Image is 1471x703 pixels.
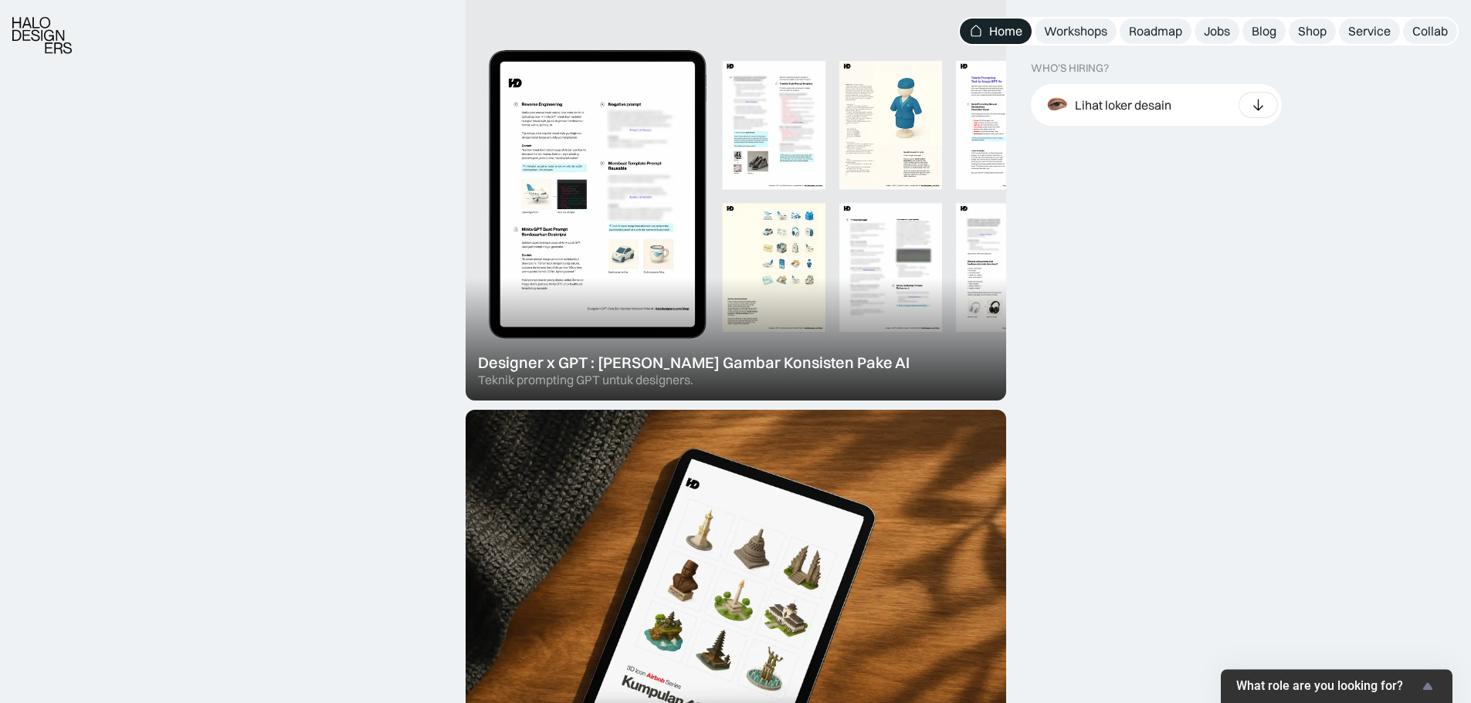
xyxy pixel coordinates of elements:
div: Home [989,23,1022,39]
div: Workshops [1044,23,1107,39]
div: Service [1348,23,1391,39]
span: What role are you looking for? [1236,679,1418,694]
div: WHO’S HIRING? [1031,62,1109,75]
a: Service [1339,19,1400,44]
a: Jobs [1195,19,1239,44]
div: Roadmap [1129,23,1182,39]
div: Lihat loker desain [1075,96,1171,113]
div: Blog [1252,23,1276,39]
div: Shop [1298,23,1327,39]
a: Workshops [1035,19,1117,44]
a: Shop [1289,19,1336,44]
a: Home [960,19,1032,44]
a: Collab [1403,19,1457,44]
div: Jobs [1204,23,1230,39]
div: Collab [1412,23,1448,39]
a: Blog [1242,19,1286,44]
button: Show survey - What role are you looking for? [1236,677,1437,695]
a: Roadmap [1120,19,1191,44]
